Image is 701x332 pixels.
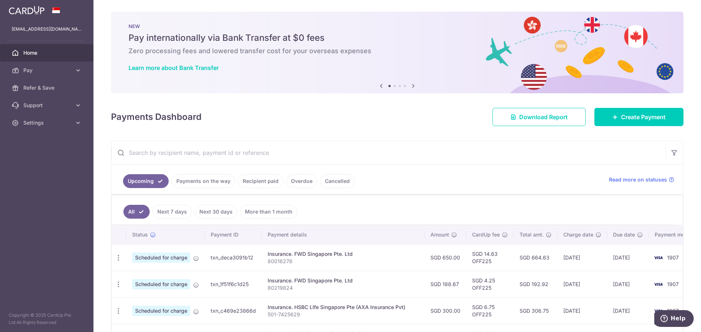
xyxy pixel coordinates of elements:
div: Insurance. FWD Singapore Pte. Ltd [268,277,419,284]
span: Due date [613,231,635,238]
input: Search by recipient name, payment id or reference [111,141,666,164]
a: Overdue [286,174,317,188]
a: Upcoming [123,174,169,188]
h5: Pay internationally via Bank Transfer at $0 fees [129,32,666,44]
th: Payment ID [205,225,262,244]
td: SGD 650.00 [425,244,466,271]
span: Read more on statuses [609,176,667,183]
div: Insurance. HSBC LIfe Singapore Pte (AXA Insurance Pvt) [268,304,419,311]
span: Total amt. [520,231,544,238]
a: Download Report [493,108,586,126]
img: Bank Card [651,280,666,289]
a: Next 30 days [195,205,237,219]
img: Bank Card [651,253,666,262]
a: Next 7 days [153,205,192,219]
p: 80219824 [268,284,419,292]
td: [DATE] [607,271,649,297]
iframe: Opens a widget where you can find more information [654,310,694,328]
span: Support [23,102,72,109]
span: Scheduled for charge [132,253,190,263]
span: 1907 [667,281,679,287]
h6: Zero processing fees and lowered transfer cost for your overseas expenses [129,47,666,55]
div: Insurance. FWD Singapore Pte. Ltd [268,250,419,258]
td: [DATE] [558,297,607,324]
p: [EMAIL_ADDRESS][DOMAIN_NAME] [12,26,82,33]
p: 80016276 [268,258,419,265]
span: Pay [23,67,72,74]
td: [DATE] [607,297,649,324]
span: Status [132,231,148,238]
td: txn_1f51f6c1d25 [205,271,262,297]
span: 1907 [667,308,679,314]
a: Recipient paid [238,174,283,188]
td: txn_deca3091b12 [205,244,262,271]
p: 501-7425629 [268,311,419,318]
span: CardUp fee [472,231,500,238]
span: Scheduled for charge [132,279,190,289]
td: [DATE] [558,244,607,271]
span: Download Report [519,113,568,121]
td: SGD 4.25 OFF225 [466,271,514,297]
span: Scheduled for charge [132,306,190,316]
img: Bank transfer banner [111,12,683,93]
h4: Payments Dashboard [111,110,202,124]
td: SGD 188.67 [425,271,466,297]
a: Cancelled [320,174,355,188]
td: [DATE] [607,244,649,271]
td: SGD 300.00 [425,297,466,324]
td: SGD 6.75 OFF225 [466,297,514,324]
a: All [123,205,150,219]
span: Charge date [563,231,593,238]
a: More than 1 month [240,205,297,219]
span: 1907 [667,254,679,261]
p: NEW [129,23,666,29]
td: SGD 306.75 [514,297,558,324]
a: Create Payment [594,108,683,126]
td: txn_c469e23866d [205,297,262,324]
td: [DATE] [558,271,607,297]
span: Home [23,49,72,56]
th: Payment details [262,225,425,244]
a: Learn more about Bank Transfer [129,64,219,71]
span: Settings [23,119,72,126]
a: Payments on the way [172,174,235,188]
td: SGD 192.92 [514,271,558,297]
td: SGD 14.63 OFF225 [466,244,514,271]
span: Create Payment [621,113,666,121]
a: Read more on statuses [609,176,674,183]
td: SGD 664.63 [514,244,558,271]
img: CardUp [9,6,45,15]
img: Bank Card [651,306,666,315]
span: Refer & Save [23,84,72,91]
span: Amount [430,231,449,238]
